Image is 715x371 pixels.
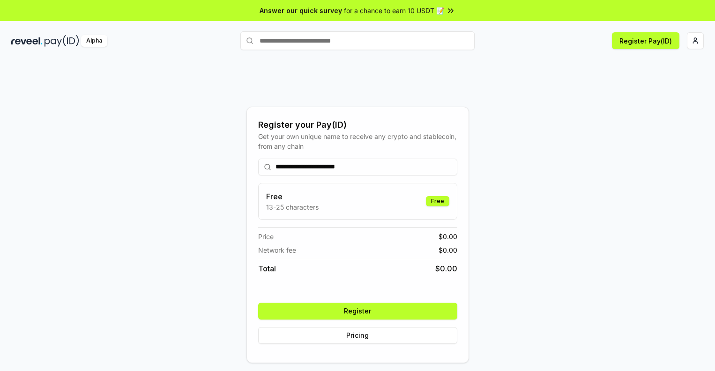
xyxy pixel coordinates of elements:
[266,191,319,202] h3: Free
[439,232,457,241] span: $ 0.00
[258,327,457,344] button: Pricing
[344,6,444,15] span: for a chance to earn 10 USDT 📝
[435,263,457,274] span: $ 0.00
[258,118,457,131] div: Register your Pay(ID)
[258,131,457,151] div: Get your own unique name to receive any crypto and stablecoin, from any chain
[11,35,43,47] img: reveel_dark
[426,196,449,206] div: Free
[81,35,107,47] div: Alpha
[258,245,296,255] span: Network fee
[439,245,457,255] span: $ 0.00
[612,32,679,49] button: Register Pay(ID)
[258,232,274,241] span: Price
[258,303,457,320] button: Register
[260,6,342,15] span: Answer our quick survey
[266,202,319,212] p: 13-25 characters
[45,35,79,47] img: pay_id
[258,263,276,274] span: Total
